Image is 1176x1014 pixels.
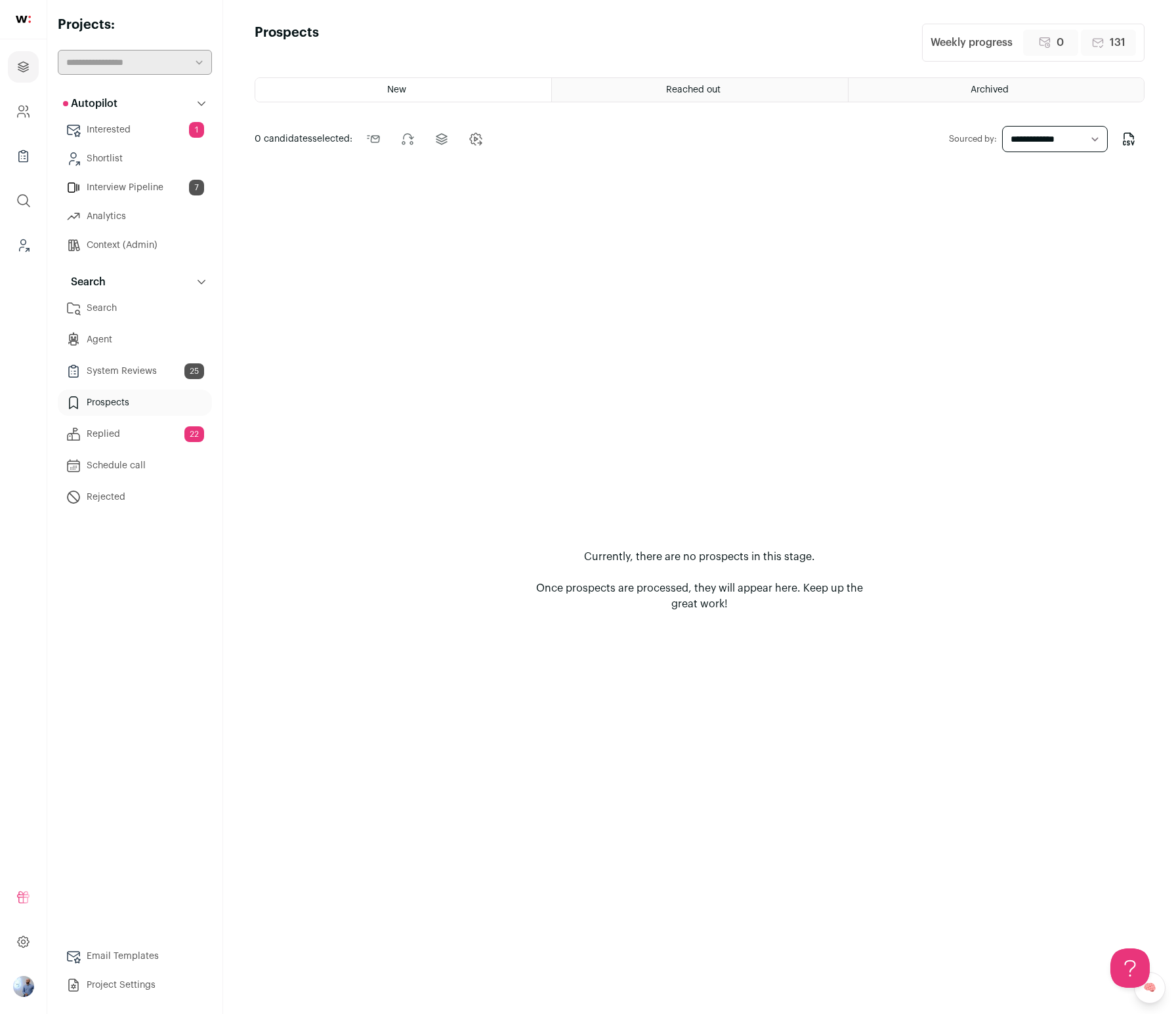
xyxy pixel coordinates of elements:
a: Email Templates [58,943,212,969]
a: 🧠 [1134,972,1165,1004]
h2: Projects: [58,16,212,34]
a: Company Lists [8,140,39,172]
a: Interview Pipeline7 [58,174,212,201]
a: Replied22 [58,421,212,447]
a: Schedule call [58,453,212,479]
span: 0 candidates [255,134,312,144]
p: Autopilot [63,96,117,112]
span: 22 [184,426,204,442]
a: Search [58,295,212,321]
span: 1 [189,122,204,138]
a: Projects [8,51,39,83]
button: Autopilot [58,91,212,117]
span: 25 [184,363,204,379]
iframe: Help Scout Beacon - Open [1110,948,1150,988]
button: Open dropdown [13,976,34,997]
a: Company and ATS Settings [8,96,39,127]
span: Reached out [666,85,721,94]
h1: Prospects [255,24,319,62]
a: Analytics [58,203,212,230]
span: 7 [189,180,204,195]
span: Archived [971,85,1009,94]
p: Currently, there are no prospects in this stage. [584,549,815,565]
a: Archived [849,78,1144,102]
span: 131 [1110,35,1125,51]
a: Interested1 [58,117,212,143]
span: 0 [1057,35,1064,51]
p: Once prospects are processed, they will appear here. Keep up the great work! [535,580,864,612]
button: Change candidates stage [460,123,492,155]
a: Context (Admin) [58,232,212,258]
p: Search [63,274,106,290]
a: Shortlist [58,146,212,172]
div: Weekly progress [931,35,1013,51]
label: Sourced by: [949,134,997,144]
a: Leads (Backoffice) [8,230,39,261]
span: New [387,85,406,94]
a: System Reviews25 [58,358,212,384]
a: Rejected [58,484,212,510]
a: Agent [58,327,212,353]
button: Export to CSV [1113,123,1144,155]
a: Prospects [58,390,212,416]
img: 97332-medium_jpg [13,976,34,997]
a: Project Settings [58,972,212,998]
span: selected: [255,132,352,146]
a: Reached out [552,78,847,102]
img: wellfound-shorthand-0d5821cbd27db2630d0214b213865d53afaa358527fdda9d0ea32b1df1b89c2c.svg [16,16,31,23]
button: Search [58,269,212,295]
